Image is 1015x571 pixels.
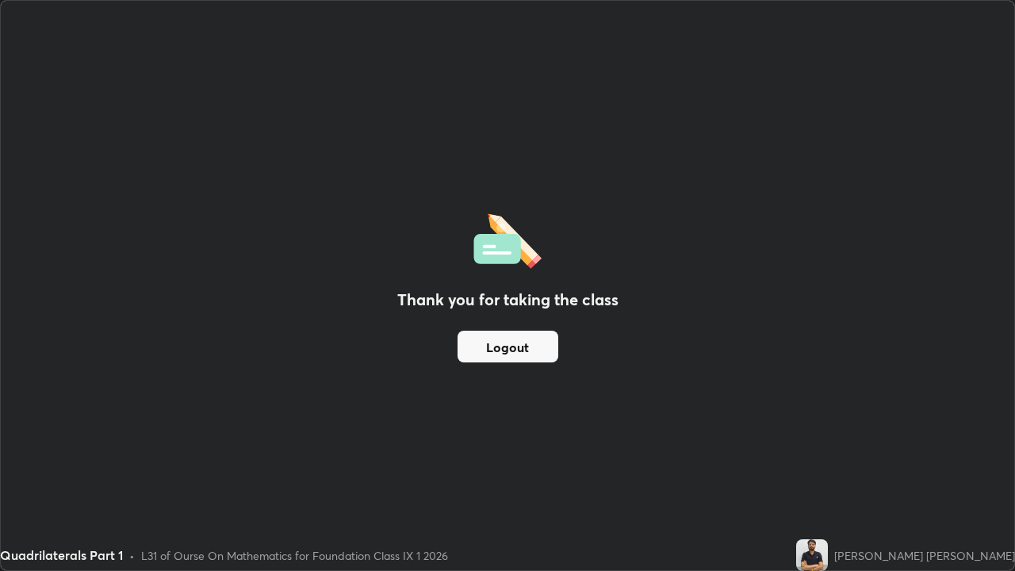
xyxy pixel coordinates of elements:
img: 4cf577a8cdb74b91971b506b957e80de.jpg [796,539,828,571]
img: offlineFeedback.1438e8b3.svg [473,209,542,269]
div: [PERSON_NAME] [PERSON_NAME] [834,547,1015,564]
div: • [129,547,135,564]
h2: Thank you for taking the class [397,288,619,312]
button: Logout [458,331,558,362]
div: L31 of Ourse On Mathematics for Foundation Class IX 1 2026 [141,547,448,564]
